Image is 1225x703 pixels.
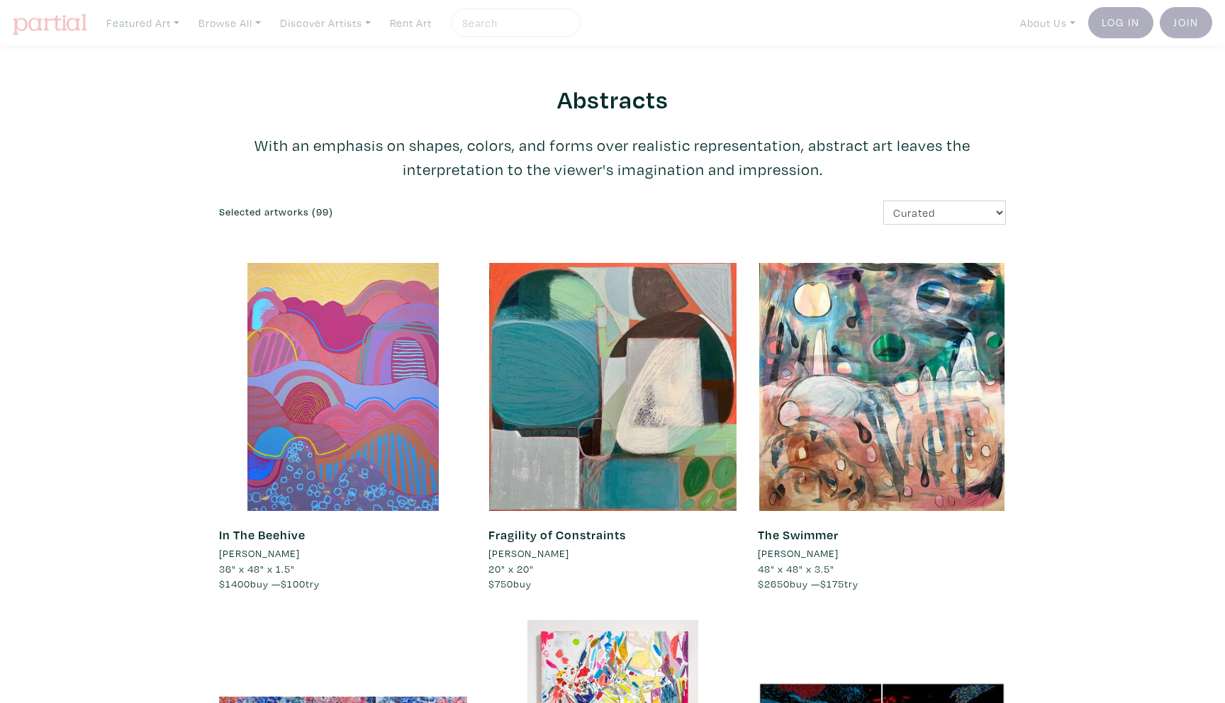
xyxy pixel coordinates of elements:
[100,9,186,38] a: Featured Art
[192,9,267,38] a: Browse All
[758,546,839,561] li: [PERSON_NAME]
[281,577,306,590] span: $100
[461,14,567,32] input: Search
[219,84,1006,114] h2: Abstracts
[1160,7,1212,38] a: Join
[758,562,834,575] span: 48" x 48" x 3.5"
[219,577,320,590] span: buy — try
[758,546,1006,561] a: [PERSON_NAME]
[488,527,626,543] a: Fragility of Constraints
[758,577,858,590] span: buy — try
[488,577,513,590] span: $750
[219,133,1006,181] p: With an emphasis on shapes, colors, and forms over realistic representation, abstract art leaves ...
[1088,7,1153,38] a: Log In
[384,9,438,38] a: Rent Art
[758,527,839,543] a: The Swimmer
[274,9,377,38] a: Discover Artists
[488,562,534,575] span: 20" x 20"
[219,206,602,218] h6: Selected artworks (99)
[219,546,467,561] a: [PERSON_NAME]
[488,546,569,561] li: [PERSON_NAME]
[219,527,306,543] a: In The Beehive
[488,546,737,561] a: [PERSON_NAME]
[219,562,295,575] span: 36" x 48" x 1.5"
[1014,9,1082,38] a: About Us
[488,577,532,590] span: buy
[758,577,790,590] span: $2650
[219,546,300,561] li: [PERSON_NAME]
[820,577,844,590] span: $175
[219,577,250,590] span: $1400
